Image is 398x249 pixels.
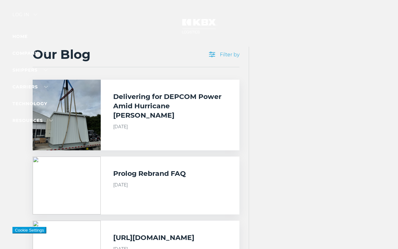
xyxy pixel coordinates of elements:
a: Home [12,34,28,39]
div: Log in [12,12,37,21]
a: Company [12,50,48,56]
span: [DATE] [113,123,227,130]
img: arrow [34,14,37,16]
h3: Delivering for DEPCOM Power Amid Hurricane [PERSON_NAME] [113,92,227,120]
span: [DATE] [113,181,227,188]
img: kbx logo [176,12,222,40]
iframe: Chat Widget [367,219,398,249]
a: Technology [12,101,47,106]
a: RESOURCES [12,118,53,123]
a: SHIPPERS [12,67,48,73]
span: Filter by [209,52,239,58]
a: Carriers [12,84,48,90]
a: Prolog Rebrand FAQ [DATE] [33,157,239,214]
a: Delivering for DEPCOM Amid Hurricane Milton Delivering for DEPCOM Power Amid Hurricane [PERSON_NA... [33,80,239,150]
h3: Prolog Rebrand FAQ [113,169,186,178]
img: filter [209,52,215,57]
button: Cookie Settings [12,227,46,233]
img: Delivering for DEPCOM Amid Hurricane Milton [33,80,101,150]
h3: [URL][DOMAIN_NAME] [113,233,194,242]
